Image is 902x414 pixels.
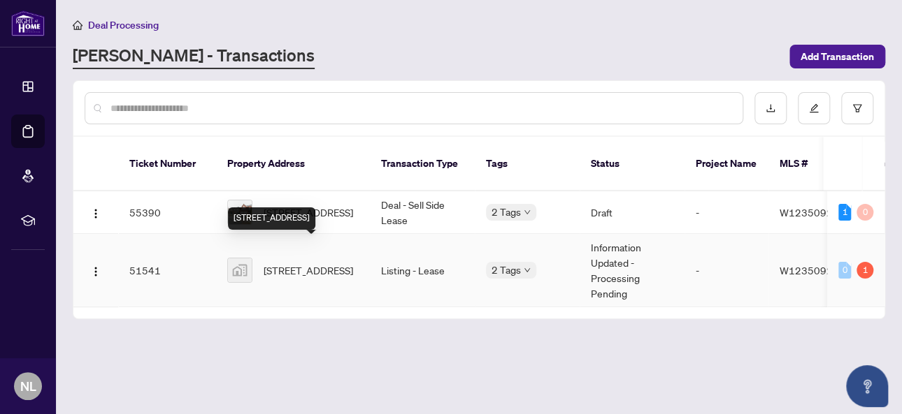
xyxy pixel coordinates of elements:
span: down [524,209,531,216]
button: Logo [85,201,107,223]
div: 1 [857,262,873,279]
img: logo [11,10,45,36]
span: W12350928 [780,206,839,219]
td: Draft [580,191,685,234]
th: Tags [475,137,580,191]
span: W12350928 [780,264,839,276]
button: download [754,92,787,124]
th: Status [580,137,685,191]
td: 55390 [118,191,216,234]
div: 0 [857,204,873,221]
span: [STREET_ADDRESS] [264,205,353,220]
button: Logo [85,259,107,281]
img: thumbnail-img [228,200,252,224]
img: Logo [90,208,101,219]
span: down [524,267,531,274]
td: Information Updated - Processing Pending [580,234,685,307]
span: Add Transaction [801,45,874,68]
span: edit [809,103,819,113]
th: MLS # [768,137,852,191]
span: filter [852,103,862,113]
span: NL [20,376,36,396]
div: [STREET_ADDRESS] [228,207,315,230]
th: Ticket Number [118,137,216,191]
img: thumbnail-img [228,258,252,282]
div: 0 [838,262,851,279]
th: Property Address [216,137,370,191]
td: - [685,191,768,234]
span: Deal Processing [88,19,159,31]
th: Project Name [685,137,768,191]
span: 2 Tags [492,204,521,220]
td: - [685,234,768,307]
button: Add Transaction [789,45,885,68]
span: [STREET_ADDRESS] [264,263,353,278]
div: 1 [838,204,851,221]
th: Transaction Type [370,137,475,191]
td: Listing - Lease [370,234,475,307]
button: Open asap [846,365,888,407]
span: 2 Tags [492,262,521,278]
button: filter [841,92,873,124]
button: edit [798,92,830,124]
span: download [766,103,775,113]
td: Deal - Sell Side Lease [370,191,475,234]
td: 51541 [118,234,216,307]
a: [PERSON_NAME] - Transactions [73,44,315,69]
img: Logo [90,266,101,277]
span: home [73,20,83,30]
